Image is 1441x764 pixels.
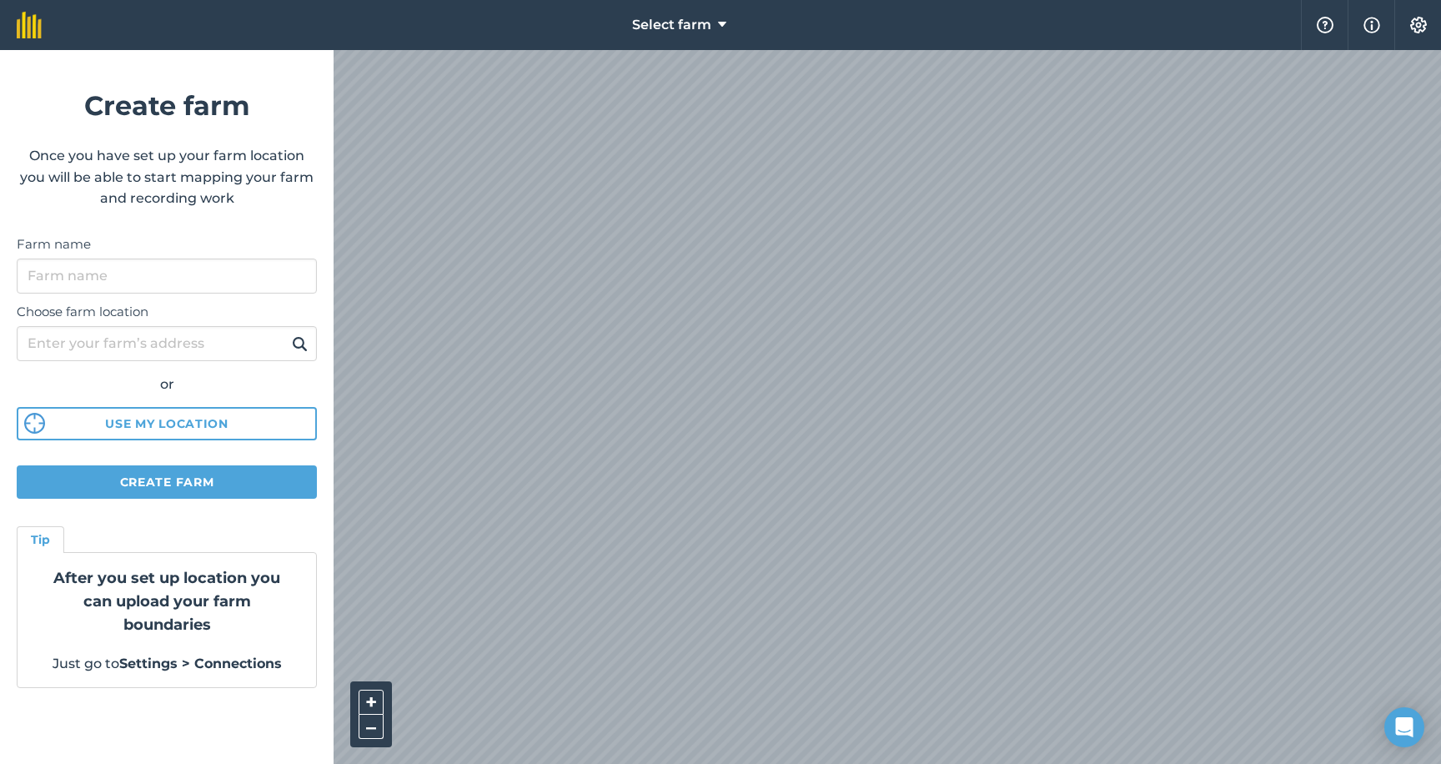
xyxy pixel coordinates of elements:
[1408,17,1428,33] img: A cog icon
[17,302,317,322] label: Choose farm location
[38,653,296,675] p: Just go to
[17,465,317,499] button: Create farm
[53,569,280,634] strong: After you set up location you can upload your farm boundaries
[24,413,45,434] img: svg%3e
[1363,15,1380,35] img: svg+xml;base64,PHN2ZyB4bWxucz0iaHR0cDovL3d3dy53My5vcmcvMjAwMC9zdmciIHdpZHRoPSIxNyIgaGVpZ2h0PSIxNy...
[17,374,317,395] div: or
[119,656,282,671] strong: Settings > Connections
[632,15,711,35] span: Select farm
[17,326,317,361] input: Enter your farm’s address
[17,234,317,254] label: Farm name
[1315,17,1335,33] img: A question mark icon
[17,145,317,209] p: Once you have set up your farm location you will be able to start mapping your farm and recording...
[31,530,50,549] h4: Tip
[17,84,317,127] h1: Create farm
[359,690,384,715] button: +
[17,407,317,440] button: Use my location
[17,12,42,38] img: fieldmargin Logo
[292,334,308,354] img: svg+xml;base64,PHN2ZyB4bWxucz0iaHR0cDovL3d3dy53My5vcmcvMjAwMC9zdmciIHdpZHRoPSIxOSIgaGVpZ2h0PSIyNC...
[1384,707,1424,747] div: Open Intercom Messenger
[17,259,317,294] input: Farm name
[359,715,384,739] button: –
